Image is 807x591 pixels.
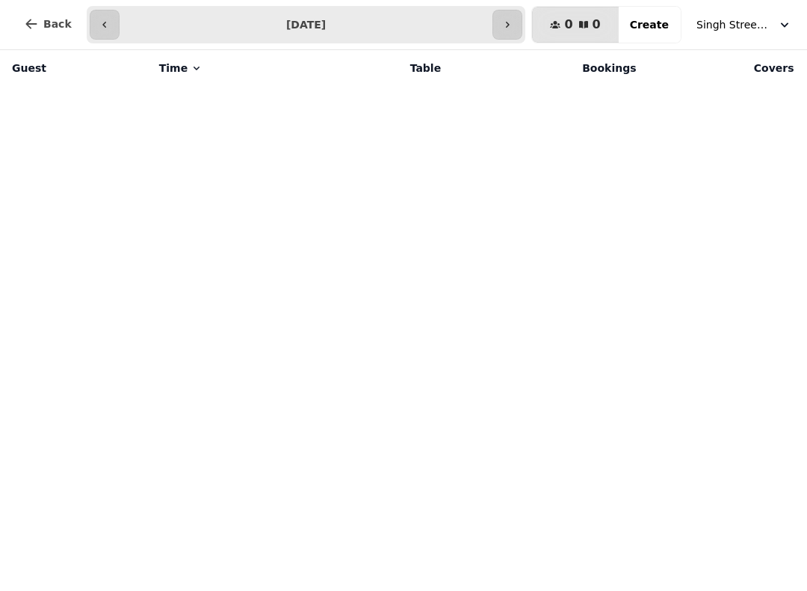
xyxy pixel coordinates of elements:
button: Singh Street Bruntsfield [687,11,801,38]
span: 0 [564,19,572,31]
button: Create [618,7,681,43]
span: Time [159,61,188,76]
th: Table [317,50,450,86]
button: Time [159,61,202,76]
span: 0 [593,19,601,31]
th: Bookings [450,50,645,86]
span: Create [630,19,669,30]
span: Back [43,19,72,29]
button: 00 [532,7,618,43]
span: Singh Street Bruntsfield [696,17,771,32]
button: Back [12,6,84,42]
th: Covers [646,50,803,86]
